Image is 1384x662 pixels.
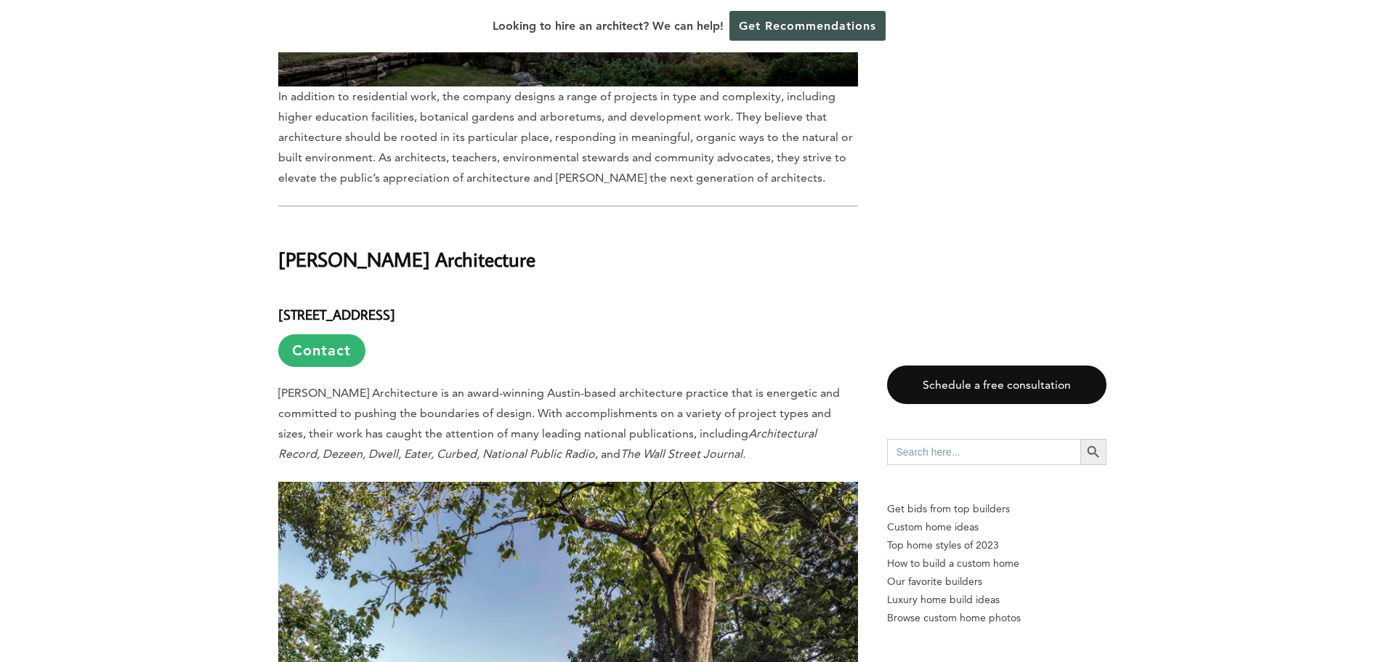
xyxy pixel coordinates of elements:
a: Schedule a free consultation [887,366,1106,404]
a: How to build a custom home [887,554,1106,573]
svg: Search [1085,444,1101,460]
a: Get Recommendations [729,11,886,41]
a: Top home styles of 2023 [887,536,1106,554]
a: Our favorite builders [887,573,1106,591]
a: Luxury home build ideas [887,591,1106,609]
em: The Wall Street Journal. [620,447,745,461]
a: Browse custom home photos [887,609,1106,627]
h4: [STREET_ADDRESS] [278,291,858,367]
p: [PERSON_NAME] Architecture is an award-winning Austin-based architecture practice that is energet... [278,383,858,464]
p: Get bids from top builders [887,500,1106,518]
h2: [PERSON_NAME] Architecture [278,224,858,274]
input: Search here... [887,439,1080,465]
em: Architectural Record, Dezeen, Dwell, Eater, Curbed, National Public Radio [278,427,817,461]
a: Custom home ideas [887,518,1106,536]
a: Contact [278,334,365,367]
